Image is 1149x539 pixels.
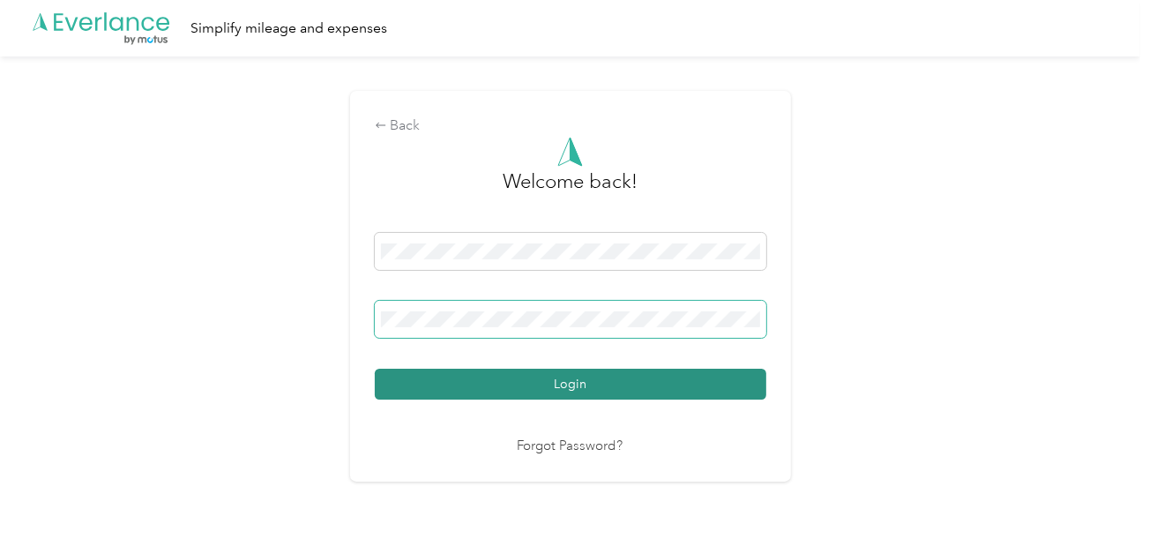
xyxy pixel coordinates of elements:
[1050,440,1149,539] iframe: Everlance-gr Chat Button Frame
[190,18,387,40] div: Simplify mileage and expenses
[503,167,638,214] h3: greeting
[375,116,766,137] div: Back
[375,369,766,400] button: Login
[518,437,623,457] a: Forgot Password?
